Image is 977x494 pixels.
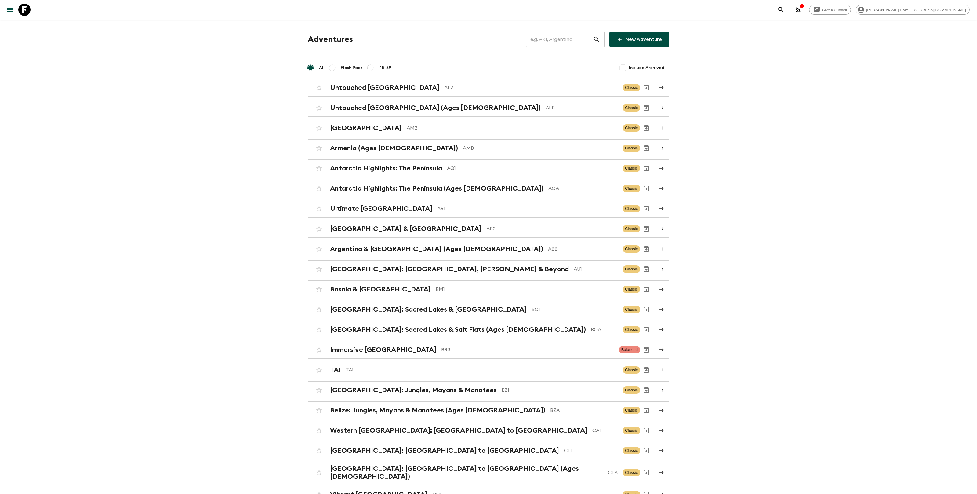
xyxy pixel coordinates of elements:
[330,265,569,273] h2: [GEOGRAPHIC_DATA]: [GEOGRAPHIC_DATA], [PERSON_NAME] & Beyond
[308,361,669,379] a: TA1TA1ClassicArchive
[623,469,640,476] span: Classic
[623,145,640,152] span: Classic
[564,447,618,454] p: CL1
[623,427,640,434] span: Classic
[623,205,640,212] span: Classic
[4,4,16,16] button: menu
[623,286,640,293] span: Classic
[308,341,669,359] a: Immersive [GEOGRAPHIC_DATA]BR3BalancedArchive
[623,104,640,112] span: Classic
[623,265,640,273] span: Classic
[308,422,669,439] a: Western [GEOGRAPHIC_DATA]: [GEOGRAPHIC_DATA] to [GEOGRAPHIC_DATA]CA1ClassicArchive
[623,225,640,232] span: Classic
[308,442,669,459] a: [GEOGRAPHIC_DATA]: [GEOGRAPHIC_DATA] to [GEOGRAPHIC_DATA]CL1ClassicArchive
[526,31,593,48] input: e.g. AR1, Argentina
[308,381,669,399] a: [GEOGRAPHIC_DATA]: Jungles, Mayans & ManateesBZ1ClassicArchive
[640,344,652,356] button: Archive
[623,306,640,313] span: Classic
[640,122,652,134] button: Archive
[308,200,669,218] a: Ultimate [GEOGRAPHIC_DATA]AR1ClassicArchive
[629,65,664,71] span: Include Archived
[623,245,640,253] span: Classic
[623,84,640,91] span: Classic
[330,447,559,455] h2: [GEOGRAPHIC_DATA]: [GEOGRAPHIC_DATA] to [GEOGRAPHIC_DATA]
[856,5,970,15] div: [PERSON_NAME][EMAIL_ADDRESS][DOMAIN_NAME]
[308,462,669,483] a: [GEOGRAPHIC_DATA]: [GEOGRAPHIC_DATA] to [GEOGRAPHIC_DATA] (Ages [DEMOGRAPHIC_DATA])CLAClassicArchive
[640,404,652,416] button: Archive
[330,225,481,233] h2: [GEOGRAPHIC_DATA] & [GEOGRAPHIC_DATA]
[330,306,527,313] h2: [GEOGRAPHIC_DATA]: Sacred Lakes & [GEOGRAPHIC_DATA]
[330,84,439,92] h2: Untouched [GEOGRAPHIC_DATA]
[308,33,353,46] h1: Adventures
[623,326,640,333] span: Classic
[532,306,618,313] p: BO1
[619,346,640,353] span: Balanced
[640,82,652,94] button: Archive
[444,84,618,91] p: AL2
[640,223,652,235] button: Archive
[308,139,669,157] a: Armenia (Ages [DEMOGRAPHIC_DATA])AMBClassicArchive
[308,401,669,419] a: Belize: Jungles, Mayans & Manatees (Ages [DEMOGRAPHIC_DATA])BZAClassicArchive
[447,165,618,172] p: AQ1
[640,384,652,396] button: Archive
[330,326,586,334] h2: [GEOGRAPHIC_DATA]: Sacred Lakes & Salt Flats (Ages [DEMOGRAPHIC_DATA])
[407,124,618,132] p: AM2
[623,407,640,414] span: Classic
[308,159,669,177] a: Antarctic Highlights: The PeninsulaAQ1ClassicArchive
[809,5,851,15] a: Give feedback
[546,104,618,112] p: ALB
[308,180,669,197] a: Antarctic Highlights: The Peninsula (Ages [DEMOGRAPHIC_DATA])AQAClassicArchive
[640,303,652,316] button: Archive
[330,366,341,374] h2: TA1
[640,283,652,295] button: Archive
[640,263,652,275] button: Archive
[640,467,652,479] button: Archive
[308,260,669,278] a: [GEOGRAPHIC_DATA]: [GEOGRAPHIC_DATA], [PERSON_NAME] & BeyondAU1ClassicArchive
[548,245,618,253] p: ABB
[330,285,431,293] h2: Bosnia & [GEOGRAPHIC_DATA]
[330,164,442,172] h2: Antarctic Highlights: The Peninsula
[819,8,851,12] span: Give feedback
[330,124,402,132] h2: [GEOGRAPHIC_DATA]
[640,424,652,437] button: Archive
[574,265,618,273] p: AU1
[330,205,432,213] h2: Ultimate [GEOGRAPHIC_DATA]
[308,321,669,338] a: [GEOGRAPHIC_DATA]: Sacred Lakes & Salt Flats (Ages [DEMOGRAPHIC_DATA])BOAClassicArchive
[623,185,640,192] span: Classic
[640,142,652,154] button: Archive
[608,469,618,476] p: CLA
[640,203,652,215] button: Archive
[308,99,669,117] a: Untouched [GEOGRAPHIC_DATA] (Ages [DEMOGRAPHIC_DATA])ALBClassicArchive
[330,144,458,152] h2: Armenia (Ages [DEMOGRAPHIC_DATA])
[379,65,391,71] span: 45-59
[640,182,652,195] button: Archive
[308,240,669,258] a: Argentina & [GEOGRAPHIC_DATA] (Ages [DEMOGRAPHIC_DATA])ABBClassicArchive
[463,145,618,152] p: AMB
[308,301,669,318] a: [GEOGRAPHIC_DATA]: Sacred Lakes & [GEOGRAPHIC_DATA]BO1ClassicArchive
[591,326,618,333] p: BOA
[623,124,640,132] span: Classic
[330,346,436,354] h2: Immersive [GEOGRAPHIC_DATA]
[330,245,543,253] h2: Argentina & [GEOGRAPHIC_DATA] (Ages [DEMOGRAPHIC_DATA])
[330,426,587,434] h2: Western [GEOGRAPHIC_DATA]: [GEOGRAPHIC_DATA] to [GEOGRAPHIC_DATA]
[623,447,640,454] span: Classic
[640,324,652,336] button: Archive
[308,119,669,137] a: [GEOGRAPHIC_DATA]AM2ClassicArchive
[330,104,541,112] h2: Untouched [GEOGRAPHIC_DATA] (Ages [DEMOGRAPHIC_DATA])
[330,386,497,394] h2: [GEOGRAPHIC_DATA]: Jungles, Mayans & Manatees
[640,243,652,255] button: Archive
[592,427,618,434] p: CA1
[346,366,618,374] p: TA1
[863,8,969,12] span: [PERSON_NAME][EMAIL_ADDRESS][DOMAIN_NAME]
[308,280,669,298] a: Bosnia & [GEOGRAPHIC_DATA]BM1ClassicArchive
[441,346,614,353] p: BR3
[550,407,618,414] p: BZA
[330,185,543,192] h2: Antarctic Highlights: The Peninsula (Ages [DEMOGRAPHIC_DATA])
[548,185,618,192] p: AQA
[341,65,363,71] span: Flash Pack
[486,225,618,232] p: AB2
[437,205,618,212] p: AR1
[308,79,669,97] a: Untouched [GEOGRAPHIC_DATA]AL2ClassicArchive
[502,386,618,394] p: BZ1
[640,102,652,114] button: Archive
